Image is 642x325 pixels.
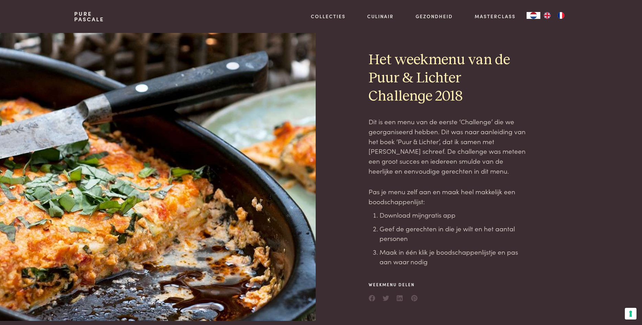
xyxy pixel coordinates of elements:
a: PurePascale [74,11,104,22]
ul: Language list [540,12,568,19]
p: Dit is een menu van de eerste ‘Challenge’ die we georganiseerd hebben. Dit was naar aanleiding va... [369,117,526,176]
a: gratis app [425,210,455,219]
li: Maak in één klik je boodschappenlijstje en pas aan waar nodig [380,247,526,267]
a: Collecties [311,13,346,20]
h2: Het weekmenu van de Puur & Lichter Challenge 2018 [369,51,526,106]
a: Culinair [367,13,394,20]
div: Language [527,12,540,19]
a: Masterclass [475,13,516,20]
li: Geef de gerechten in die je wilt en het aantal personen [380,224,526,243]
a: NL [527,12,540,19]
a: FR [554,12,568,19]
a: Gezondheid [416,13,453,20]
button: Uw voorkeuren voor toestemming voor trackingtechnologieën [625,308,637,320]
p: Pas je menu zelf aan en maak heel makkelijk een boodschappenlijst: [369,187,526,206]
aside: Language selected: Nederlands [527,12,568,19]
span: Weekmenu delen [369,281,418,288]
a: EN [540,12,554,19]
li: Download mijn [380,210,526,220]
